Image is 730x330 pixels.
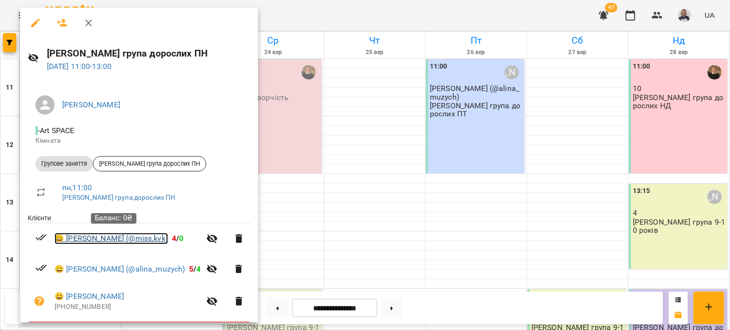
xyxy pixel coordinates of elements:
[28,290,51,313] button: Візит ще не сплачено. Додати оплату?
[47,62,112,71] a: [DATE] 11:00-13:00
[28,213,250,322] ul: Клієнти
[35,262,47,273] svg: Візит сплачено
[35,136,243,146] p: Кімната
[35,232,47,243] svg: Візит сплачено
[55,263,185,275] a: 😀 [PERSON_NAME] (@alina_muzych)
[55,291,124,302] a: 😀 [PERSON_NAME]
[35,159,93,168] span: Групове заняття
[35,126,77,135] span: - Art SPACE
[62,100,120,109] a: [PERSON_NAME]
[47,46,250,61] h6: [PERSON_NAME] група дорослих ПН
[172,234,176,243] span: 4
[55,233,168,244] a: 😀 [PERSON_NAME] (@miss.kvk)
[93,156,206,171] div: [PERSON_NAME] група дорослих ПН
[93,159,206,168] span: [PERSON_NAME] група дорослих ПН
[196,264,201,273] span: 4
[179,234,183,243] span: 0
[62,183,92,192] a: пн , 11:00
[189,264,201,273] b: /
[55,302,201,312] p: [PHONE_NUMBER]
[189,264,193,273] span: 5
[62,193,176,201] a: [PERSON_NAME] група дорослих ПН
[95,214,133,222] span: Баланс: 0₴
[172,234,183,243] b: /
